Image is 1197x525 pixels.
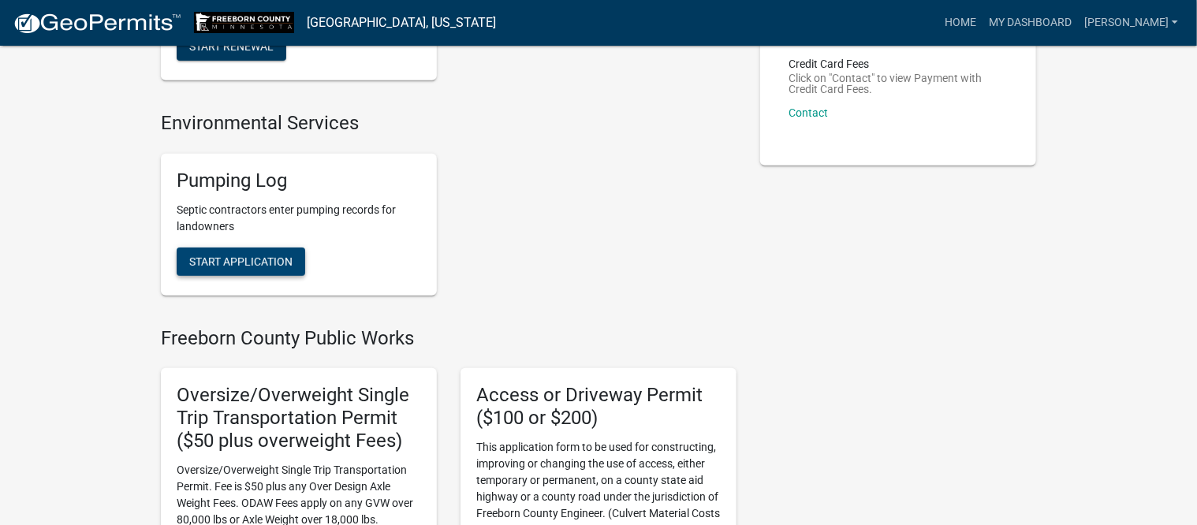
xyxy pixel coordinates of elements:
[161,112,736,135] h4: Environmental Services
[789,73,1008,95] p: Click on "Contact" to view Payment with Credit Card Fees.
[189,255,293,267] span: Start Application
[789,106,828,119] a: Contact
[177,248,305,276] button: Start Application
[177,169,421,192] h5: Pumping Log
[476,384,721,430] h5: Access or Driveway Permit ($100 or $200)
[194,12,294,33] img: Freeborn County, Minnesota
[189,40,274,53] span: Start Renewal
[177,32,286,61] button: Start Renewal
[789,58,1008,69] p: Credit Card Fees
[177,202,421,235] p: Septic contractors enter pumping records for landowners
[177,384,421,452] h5: Oversize/Overweight Single Trip Transportation Permit ($50 plus overweight Fees)
[1078,8,1184,38] a: [PERSON_NAME]
[161,327,736,350] h4: Freeborn County Public Works
[307,9,496,36] a: [GEOGRAPHIC_DATA], [US_STATE]
[938,8,983,38] a: Home
[983,8,1078,38] a: My Dashboard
